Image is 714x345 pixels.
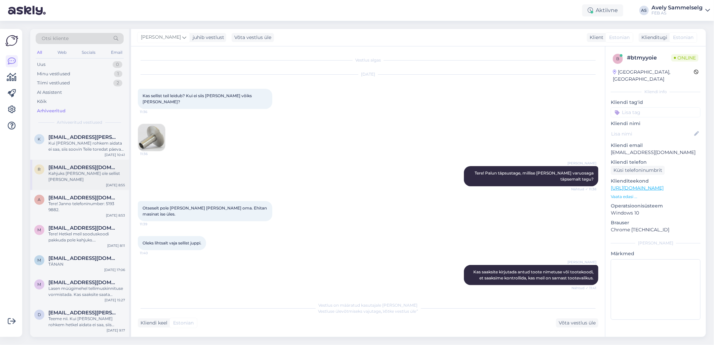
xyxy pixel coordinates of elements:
div: Kui [PERSON_NAME] rohkem aidata ei saa, siis soovin Teile toredat päeva jätku! [48,140,125,152]
p: Brauser [611,219,701,226]
span: Otsi kliente [42,35,69,42]
div: Vestlus algas [138,57,598,63]
div: Lasen müügimehel tellimuskinnituse vormistada. Kas saaksite saata tootekoodid? Kuidas soovite too... [48,285,125,298]
div: [GEOGRAPHIC_DATA], [GEOGRAPHIC_DATA] [613,69,694,83]
div: [PERSON_NAME] [611,240,701,246]
span: [PERSON_NAME] [567,260,596,265]
p: Vaata edasi ... [611,194,701,200]
div: Tere! Janno telefoninumber: 5193 9882. [48,201,125,213]
div: # btmyyoie [627,54,671,62]
div: 1 [114,71,122,77]
div: Tere! Hetkel meil sooduskoodi pakkuda pole kahjuks. [PERSON_NAME] aga on meil palju erinevaid kam... [48,231,125,243]
span: Estonian [673,34,693,41]
div: [DATE] 15:27 [105,298,125,303]
span: Online [671,54,699,62]
span: Vestlus on määratud kasutajale [PERSON_NAME] [319,303,418,308]
span: Nähtud ✓ 11:38 [571,187,596,192]
div: [DATE] 8:55 [106,183,125,188]
div: 0 [113,61,122,68]
div: [DATE] 17:06 [104,267,125,272]
i: „Võtke vestlus üle” [381,309,418,314]
img: Askly Logo [5,34,18,47]
div: Võta vestlus üle [556,318,598,328]
span: Estonian [609,34,630,41]
div: Email [110,48,124,57]
div: Socials [80,48,97,57]
span: K [38,137,41,142]
p: Märkmed [611,250,701,257]
span: M [38,227,41,232]
span: Otseselt pole [PERSON_NAME] [PERSON_NAME] oma. Ehitan masinat ise üles. [143,205,268,217]
div: Kõik [37,98,47,105]
div: [DATE] [138,71,598,77]
div: Kliendi keel [138,319,167,327]
img: Attachment [138,124,165,151]
span: Estonian [173,319,194,327]
input: Lisa tag [611,107,701,117]
div: [DATE] 9:17 [107,328,125,333]
div: Kahjuks [PERSON_NAME] ole sellist [PERSON_NAME] [48,170,125,183]
p: Klienditeekond [611,178,701,185]
a: [URL][DOMAIN_NAME] [611,185,664,191]
div: AI Assistent [37,89,62,96]
div: Kliendi info [611,89,701,95]
div: AS [639,6,649,15]
span: 11:39 [140,222,165,227]
div: Avely Sammelselg [651,5,703,10]
span: Madiskrosmann@gmail.com [48,225,118,231]
span: Arhiveeritud vestlused [57,119,103,125]
span: Vestluse ülevõtmiseks vajutage [318,309,418,314]
span: Kristel.kammer@gmail.com [48,134,118,140]
p: Kliendi email [611,142,701,149]
span: Oleks lihtsalt vaja sellist juppi. [143,240,201,245]
div: Klienditugi [639,34,667,41]
span: mkpaadielekter@gmail.com [48,279,118,285]
p: [EMAIL_ADDRESS][DOMAIN_NAME] [611,149,701,156]
span: [PERSON_NAME] [141,34,181,41]
div: Arhiveeritud [37,108,66,114]
span: Tere! Palun täpsustage, millise [PERSON_NAME] varuosaga täpsemalt tegu? [475,170,595,182]
span: m [38,258,41,263]
p: Kliendi tag'id [611,99,701,106]
span: Kas saaksite kirjutada antud toote nimetuse või tootekoodi, et saaksime kontrollida, kas meil on ... [473,269,595,280]
span: Kas sellist teil leidub? Kui ei siis [PERSON_NAME] võiks [PERSON_NAME]? [143,93,253,104]
p: Windows 10 [611,209,701,217]
span: arminlinde@gmail.com [48,195,118,201]
a: Avely SammelselgFEB AS [651,5,710,16]
div: Võta vestlus üle [232,33,274,42]
span: d [38,312,41,317]
div: FEB AS [651,10,703,16]
p: Operatsioonisüsteem [611,202,701,209]
span: mkpaadielekter@gmail.com [48,255,118,261]
span: b [617,56,620,61]
p: Chrome [TECHNICAL_ID] [611,226,701,233]
span: 11:40 [140,251,165,256]
span: m [38,282,41,287]
span: Nähtud ✓ 11:41 [571,285,596,291]
span: [PERSON_NAME] [567,161,596,166]
div: Klient [587,34,603,41]
div: Minu vestlused [37,71,70,77]
span: 11:36 [140,151,165,156]
span: 11:36 [140,109,165,114]
div: 2 [113,80,122,86]
input: Lisa nimi [611,130,693,138]
div: TÄNAN [48,261,125,267]
div: Tiimi vestlused [37,80,70,86]
p: Kliendi nimi [611,120,701,127]
div: [DATE] 8:53 [106,213,125,218]
div: Küsi telefoninumbrit [611,166,665,175]
span: rico.bogdanov@gmail.com [48,164,118,170]
p: Kliendi telefon [611,159,701,166]
div: [DATE] 8:11 [107,243,125,248]
div: juhib vestlust [190,34,224,41]
div: All [36,48,43,57]
div: [DATE] 10:41 [105,152,125,157]
div: Aktiivne [582,4,623,16]
div: Web [56,48,68,57]
div: Uus [37,61,45,68]
span: r [38,167,41,172]
div: Teeme nii. Kui [PERSON_NAME] rohkem hetkel aidata ei saa, siis soovin Teile toredat päeva jätku! [48,316,125,328]
span: ds.lauri@gmail.com [48,310,118,316]
span: a [38,197,41,202]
